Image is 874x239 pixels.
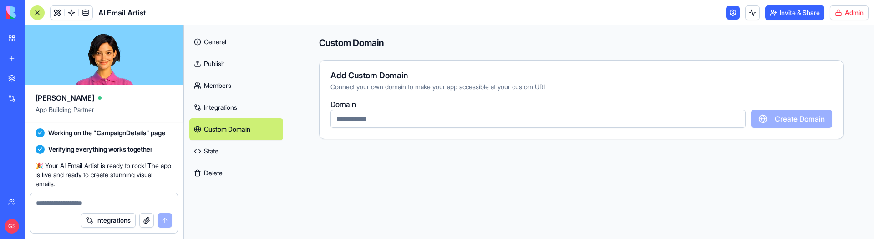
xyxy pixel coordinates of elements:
div: Add Custom Domain [330,71,832,80]
span: Working on the "CampaignDetails" page [48,128,165,137]
button: Admin [830,5,869,20]
a: State [189,140,283,162]
a: Custom Domain [189,118,283,140]
div: Connect your own domain to make your app accessible at your custom URL [330,82,832,92]
span: GS [5,219,19,234]
a: Publish [189,53,283,75]
button: Delete [189,162,283,184]
a: Integrations [189,97,283,118]
a: Members [189,75,283,97]
img: logo [6,6,63,19]
a: General [189,31,283,53]
button: Invite & Share [765,5,824,20]
p: 🎉 Your AI Email Artist is ready to rock! The app is live and ready to create stunning visual emails. [36,161,173,188]
span: AI Email Artist [98,7,146,18]
button: Integrations [81,213,136,228]
span: [PERSON_NAME] [36,92,94,103]
span: Domain [330,100,356,109]
span: Verifying everything works together [48,145,152,154]
span: App Building Partner [36,105,173,122]
h4: Custom Domain [319,36,844,49]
